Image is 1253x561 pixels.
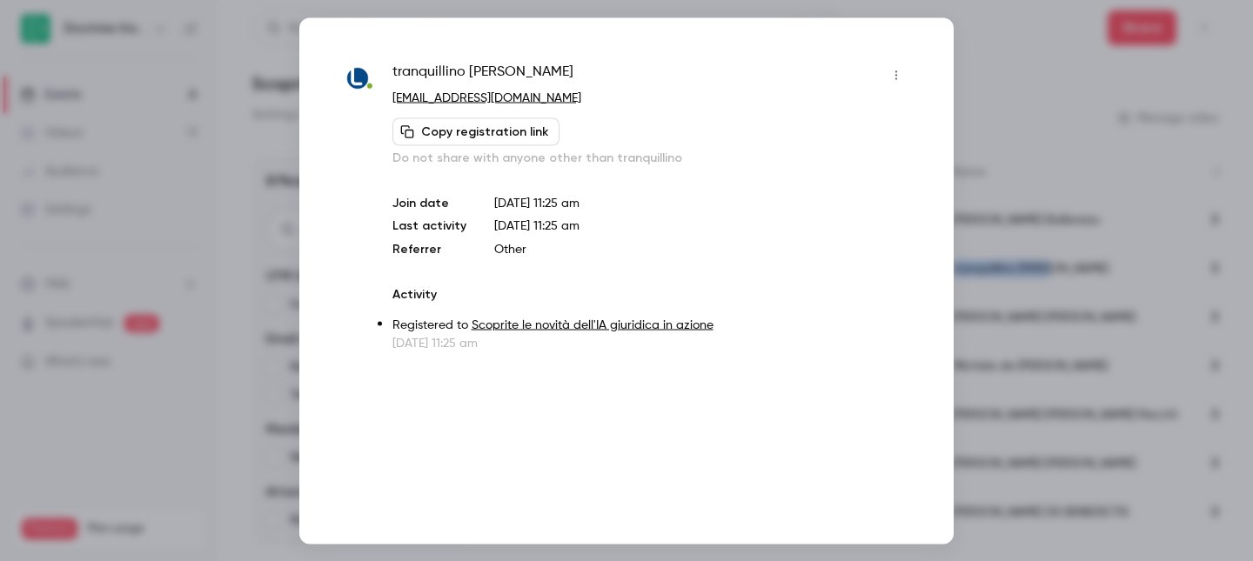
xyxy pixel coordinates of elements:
p: Join date [392,194,466,211]
span: tranquillino [PERSON_NAME] [392,61,573,89]
span: [DATE] 11:25 am [494,219,580,231]
button: Copy registration link [392,117,559,145]
p: Do not share with anyone other than tranquillino [392,149,910,166]
a: [EMAIL_ADDRESS][DOMAIN_NAME] [392,91,581,104]
p: [DATE] 11:25 am [494,194,910,211]
p: Registered to [392,316,910,334]
a: Scoprite le novità dell'IA giuridica in azione [472,318,714,331]
p: Referrer [392,240,466,257]
p: Other [494,240,910,257]
p: Last activity [392,217,466,235]
p: [DATE] 11:25 am [392,334,910,351]
p: Activity [392,285,910,303]
img: libero.it [343,63,375,95]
